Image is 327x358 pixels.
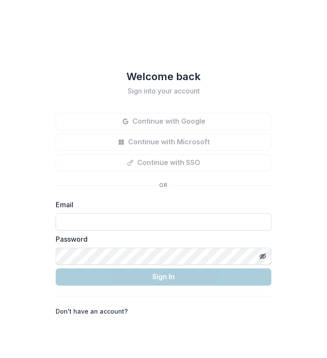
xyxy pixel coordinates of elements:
h2: Sign into your account [56,87,271,95]
p: Don't have an account? [56,307,128,316]
label: Password [56,234,266,244]
button: Sign In [56,268,271,286]
button: Continue with Google [56,113,271,130]
button: Continue with Microsoft [56,134,271,151]
h1: Welcome back [56,70,271,84]
button: Continue with SSO [56,154,271,171]
label: Email [56,199,266,210]
button: Toggle password visibility [256,249,270,263]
